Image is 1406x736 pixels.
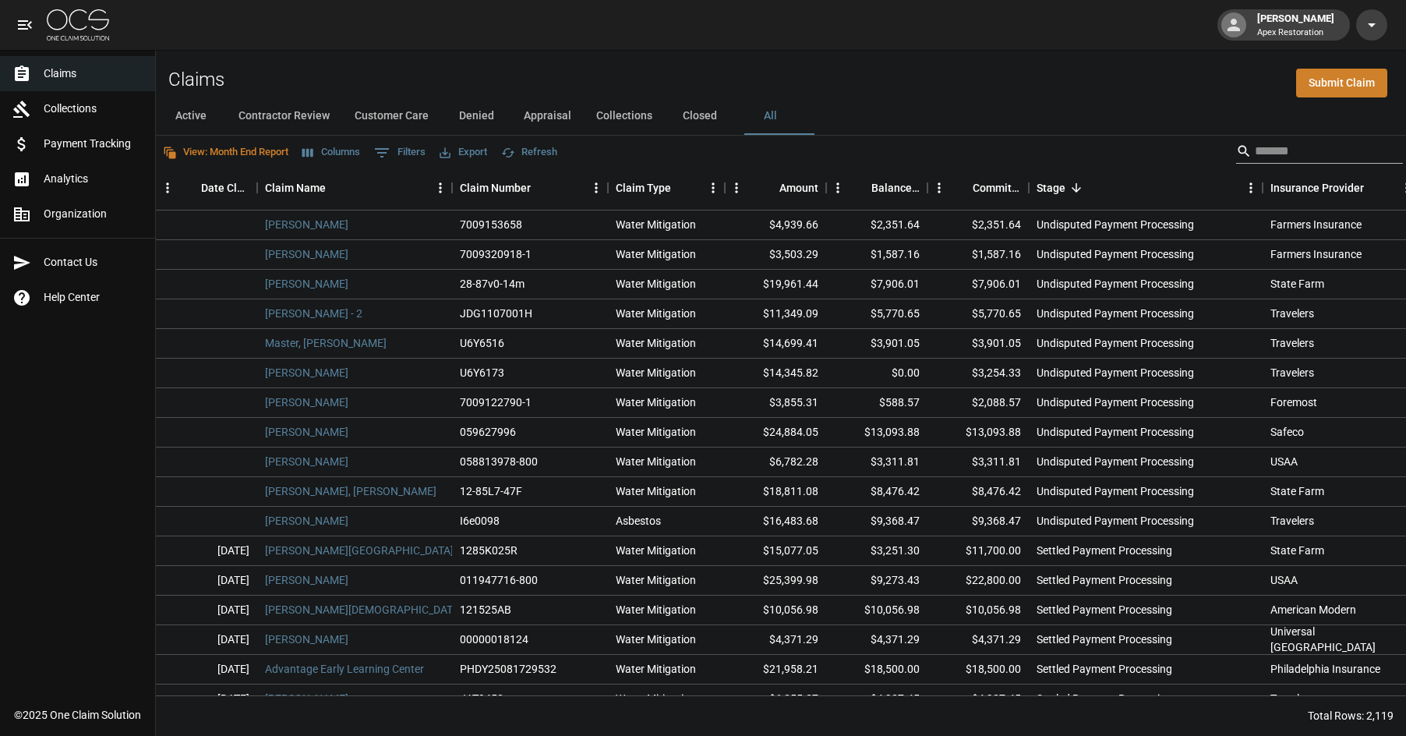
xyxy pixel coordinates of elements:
[1029,166,1263,210] div: Stage
[616,572,696,588] div: Water Mitigation
[429,176,452,200] button: Menu
[826,477,927,507] div: $8,476.42
[14,707,141,723] div: © 2025 One Claim Solution
[1251,11,1341,39] div: [PERSON_NAME]
[1308,708,1394,724] div: Total Rows: 2,119
[927,566,1029,596] div: $22,800.00
[701,176,725,200] button: Menu
[725,176,748,200] button: Menu
[460,395,532,410] div: 7009122790-1
[725,329,826,359] div: $14,699.41
[927,211,1029,240] div: $2,351.64
[265,691,348,706] a: [PERSON_NAME]
[826,685,927,714] div: $4,937.45
[616,602,696,617] div: Water Mitigation
[725,166,826,210] div: Amount
[826,359,927,388] div: $0.00
[1270,513,1314,529] div: Travelers
[460,483,522,499] div: 12-85L7-47F
[265,483,436,499] a: [PERSON_NAME], [PERSON_NAME]
[156,176,179,200] button: Menu
[725,507,826,536] div: $16,483.68
[265,454,348,469] a: [PERSON_NAME]
[616,217,696,232] div: Water Mitigation
[1270,246,1362,262] div: Farmers Insurance
[460,632,528,647] div: 00000018124
[927,359,1029,388] div: $3,254.33
[460,691,503,706] div: JAT9450
[9,9,41,41] button: open drawer
[156,97,226,135] button: Active
[826,655,927,685] div: $18,500.00
[299,140,364,165] button: Select columns
[460,661,556,677] div: PHDY25081729532
[460,572,538,588] div: 011947716-800
[927,507,1029,536] div: $9,368.47
[265,306,362,321] a: [PERSON_NAME] - 2
[927,240,1029,270] div: $1,587.16
[927,685,1029,714] div: $4,937.45
[370,140,429,165] button: Show filters
[265,572,348,588] a: [PERSON_NAME]
[951,177,973,199] button: Sort
[616,543,696,558] div: Water Mitigation
[47,9,109,41] img: ocs-logo-white-transparent.png
[44,171,143,187] span: Analytics
[1270,166,1364,210] div: Insurance Provider
[44,65,143,82] span: Claims
[826,166,927,210] div: Balance Due
[725,477,826,507] div: $18,811.08
[725,240,826,270] div: $3,503.29
[1037,424,1194,440] div: Undisputed Payment Processing
[156,596,257,625] div: [DATE]
[201,166,249,210] div: Date Claim Settled
[927,596,1029,625] div: $10,056.98
[156,655,257,685] div: [DATE]
[616,365,696,380] div: Water Mitigation
[1037,335,1194,351] div: Undisputed Payment Processing
[616,395,696,410] div: Water Mitigation
[265,661,424,677] a: Advantage Early Learning Center
[826,329,927,359] div: $3,901.05
[616,335,696,351] div: Water Mitigation
[826,270,927,299] div: $7,906.01
[1037,217,1194,232] div: Undisputed Payment Processing
[44,206,143,222] span: Organization
[460,306,532,321] div: JDG1107001H
[973,166,1021,210] div: Committed Amount
[452,166,608,210] div: Claim Number
[927,448,1029,477] div: $3,311.81
[1270,217,1362,232] div: Farmers Insurance
[1257,27,1334,40] p: Apex Restoration
[725,270,826,299] div: $19,961.44
[156,566,257,596] div: [DATE]
[1037,513,1194,529] div: Undisputed Payment Processing
[44,136,143,152] span: Payment Tracking
[1270,395,1317,410] div: Foremost
[616,483,696,499] div: Water Mitigation
[735,97,805,135] button: All
[326,177,348,199] button: Sort
[826,240,927,270] div: $1,587.16
[265,513,348,529] a: [PERSON_NAME]
[1037,543,1172,558] div: Settled Payment Processing
[725,655,826,685] div: $21,958.21
[531,177,553,199] button: Sort
[584,97,665,135] button: Collections
[1236,139,1403,167] div: Search
[156,685,257,714] div: [DATE]
[1037,691,1172,706] div: Settled Payment Processing
[1037,632,1172,647] div: Settled Payment Processing
[265,276,348,292] a: [PERSON_NAME]
[826,176,850,200] button: Menu
[725,211,826,240] div: $4,939.66
[927,388,1029,418] div: $2,088.57
[871,166,920,210] div: Balance Due
[156,536,257,566] div: [DATE]
[1270,543,1324,558] div: State Farm
[616,246,696,262] div: Water Mitigation
[44,101,143,117] span: Collections
[927,176,951,200] button: Menu
[616,306,696,321] div: Water Mitigation
[826,625,927,655] div: $4,371.29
